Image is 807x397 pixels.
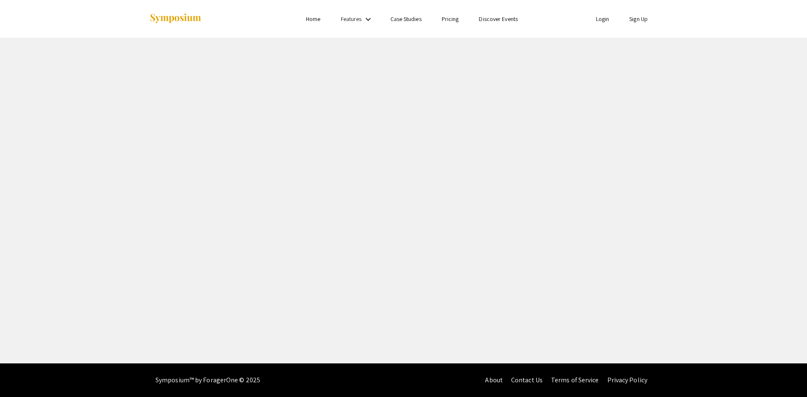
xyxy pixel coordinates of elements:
a: Login [596,15,609,23]
a: Terms of Service [551,376,599,384]
a: About [485,376,503,384]
a: Features [341,15,362,23]
a: Sign Up [629,15,648,23]
a: Contact Us [511,376,543,384]
mat-icon: Expand Features list [363,14,373,24]
a: Case Studies [390,15,422,23]
a: Home [306,15,320,23]
a: Pricing [442,15,459,23]
div: Symposium™ by ForagerOne © 2025 [156,363,260,397]
img: Symposium by ForagerOne [149,13,202,24]
a: Discover Events [479,15,518,23]
a: Privacy Policy [607,376,647,384]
